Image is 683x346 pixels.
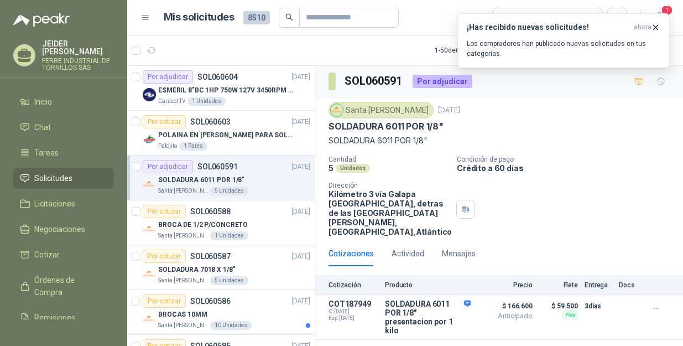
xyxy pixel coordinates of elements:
[34,172,72,184] span: Solicitudes
[331,104,343,116] img: Company Logo
[13,270,114,303] a: Órdenes de Compra
[190,297,231,305] p: SOL060586
[158,265,235,275] p: SOLDADURA 7018 X 1/8"
[477,299,533,313] span: $ 166.600
[143,133,156,146] img: Company Logo
[34,96,52,108] span: Inicio
[13,219,114,240] a: Negociaciones
[34,198,75,210] span: Licitaciones
[392,247,424,260] div: Actividad
[619,281,641,289] p: Docs
[158,321,208,330] p: Santa [PERSON_NAME]
[291,251,310,262] p: [DATE]
[457,163,679,173] p: Crédito a 60 días
[187,97,226,106] div: 1 Unidades
[438,105,460,116] p: [DATE]
[329,189,452,236] p: Kilómetro 3 vía Galapa [GEOGRAPHIC_DATA], detras de las [GEOGRAPHIC_DATA][PERSON_NAME], [GEOGRAPH...
[158,231,208,240] p: Santa [PERSON_NAME]
[477,313,533,319] span: Anticipado
[143,295,186,308] div: Por cotizar
[34,121,51,133] span: Chat
[127,290,315,335] a: Por cotizarSOL060586[DATE] Company LogoBROCAS 10MMSanta [PERSON_NAME]10 Unidades
[127,245,315,290] a: Por cotizarSOL060587[DATE] Company LogoSOLDADURA 7018 X 1/8"Santa [PERSON_NAME]5 Unidades
[243,11,270,24] span: 8510
[34,249,60,261] span: Cotizar
[13,168,114,189] a: Solicitudes
[143,250,186,263] div: Por cotizar
[158,220,248,230] p: BROCA DE 1/2 P/CONCRETO
[210,187,248,195] div: 5 Unidades
[285,13,293,21] span: search
[329,121,444,132] p: SOLDADURA 6011 POR 1/8"
[329,281,378,289] p: Cotización
[13,142,114,163] a: Tareas
[291,206,310,217] p: [DATE]
[197,163,238,171] p: SOL060591
[158,85,296,96] p: ESMERIL 8"BC 1HP 750W 127V 3450RPM URREA
[13,244,114,265] a: Cotizar
[13,307,114,328] a: Remisiones
[143,178,156,191] img: Company Logo
[329,315,378,322] span: Exp: [DATE]
[329,163,333,173] p: 5
[34,147,59,159] span: Tareas
[143,312,156,326] img: Company Logo
[34,274,103,298] span: Órdenes de Compra
[291,162,310,172] p: [DATE]
[197,73,238,81] p: SOL060604
[190,252,231,260] p: SOL060587
[457,156,679,163] p: Condición de pago
[329,102,434,118] div: Santa [PERSON_NAME]
[291,72,310,82] p: [DATE]
[336,164,370,173] div: Unidades
[13,13,70,27] img: Logo peakr
[127,200,315,245] a: Por cotizarSOL060588[DATE] Company LogoBROCA DE 1/2 P/CONCRETOSanta [PERSON_NAME]1 Unidades
[127,111,315,156] a: Por cotizarSOL060603[DATE] Company LogoPOLAINA EN [PERSON_NAME] PARA SOLDADOR / ADJUNTAR FICHA TE...
[158,130,296,141] p: POLAINA EN [PERSON_NAME] PARA SOLDADOR / ADJUNTAR FICHA TECNICA
[467,39,660,59] p: Los compradores han publicado nuevas solicitudes en tus categorías.
[291,117,310,127] p: [DATE]
[345,73,404,90] h3: SOL060591
[158,309,207,320] p: BROCAS 10MM
[329,156,448,163] p: Cantidad
[190,208,231,215] p: SOL060588
[499,12,523,24] div: Todas
[661,5,673,16] span: 1
[190,118,231,126] p: SOL060603
[143,267,156,281] img: Company Logo
[158,142,177,151] p: Patojito
[650,8,670,28] button: 1
[435,42,507,59] div: 1 - 50 de 6544
[442,247,476,260] div: Mensajes
[329,299,378,308] p: COT187949
[539,299,578,313] p: $ 59.500
[210,231,248,240] div: 1 Unidades
[585,281,612,289] p: Entrega
[634,23,651,32] span: ahora
[539,281,578,289] p: Flete
[291,296,310,307] p: [DATE]
[329,135,670,147] p: SOLDADURA 6011 POR 1/8"
[143,205,186,218] div: Por cotizar
[329,247,374,260] div: Cotizaciones
[158,276,208,285] p: Santa [PERSON_NAME]
[179,142,207,151] div: 1 Pares
[385,281,471,289] p: Producto
[127,66,315,111] a: Por adjudicarSOL060604[DATE] Company LogoESMERIL 8"BC 1HP 750W 127V 3450RPM URREACaracol TV1 Unid...
[413,75,472,88] div: Por adjudicar
[457,13,670,68] button: ¡Has recibido nuevas solicitudes!ahora Los compradores han publicado nuevas solicitudes en tus ca...
[42,40,114,55] p: JEIDER [PERSON_NAME]
[13,193,114,214] a: Licitaciones
[477,281,533,289] p: Precio
[562,311,578,319] div: Flex
[13,91,114,112] a: Inicio
[143,160,193,173] div: Por adjudicar
[210,276,248,285] div: 5 Unidades
[42,58,114,71] p: FERRE INDUSTRIAL DE TORNILLOS SAS
[210,321,252,330] div: 10 Unidades
[329,308,378,315] span: C: [DATE]
[34,223,85,235] span: Negociaciones
[143,115,186,128] div: Por cotizar
[385,299,471,335] p: SOLDADURA 6011 POR 1/8" presentacion por 1 kilo
[158,97,185,106] p: Caracol TV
